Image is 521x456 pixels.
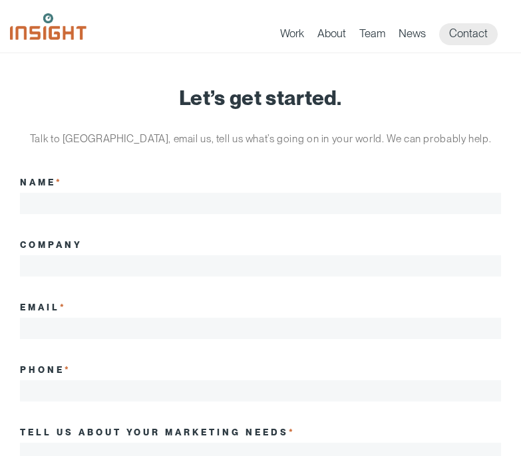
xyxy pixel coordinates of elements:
label: Company [20,239,83,250]
h1: Let’s get started. [20,86,501,109]
a: News [399,27,426,45]
a: Team [359,27,385,45]
a: About [317,27,346,45]
label: Tell us about your marketing needs [20,427,295,437]
img: Insight Marketing Design [10,13,87,40]
a: Work [280,27,304,45]
label: Name [20,177,63,187]
a: Contact [439,23,498,45]
nav: primary navigation menu [280,23,511,45]
p: Talk to [GEOGRAPHIC_DATA], email us, tell us what’s going on in your world. We can probably help. [20,129,501,149]
label: Phone [20,364,71,375]
label: Email [20,302,67,312]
